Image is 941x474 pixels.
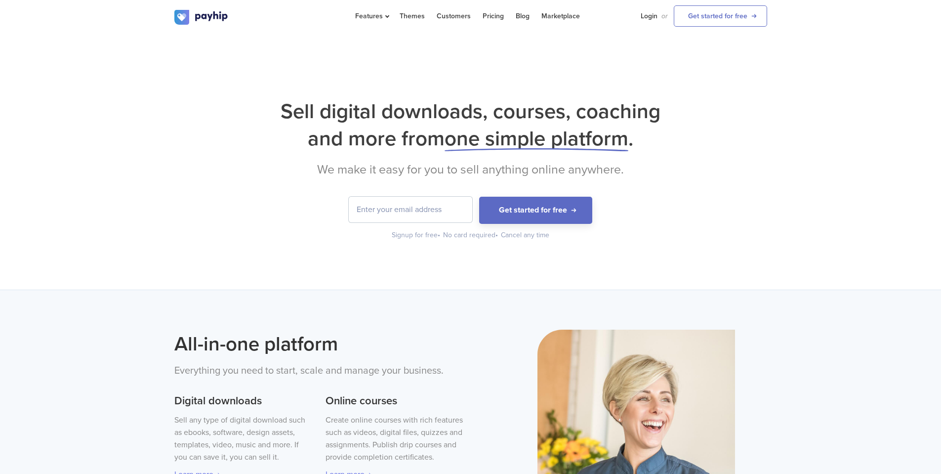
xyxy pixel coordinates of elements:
[174,98,767,152] h1: Sell digital downloads, courses, coaching and more from
[392,230,441,240] div: Signup for free
[355,12,388,20] span: Features
[174,363,463,379] p: Everything you need to start, scale and manage your business.
[479,197,592,224] button: Get started for free
[326,414,463,464] p: Create online courses with rich features such as videos, digital files, quizzes and assignments. ...
[445,126,628,151] span: one simple platform
[628,126,633,151] span: .
[174,330,463,358] h2: All-in-one platform
[174,10,229,25] img: logo.svg
[495,231,498,239] span: •
[674,5,767,27] a: Get started for free
[438,231,440,239] span: •
[174,393,312,409] h3: Digital downloads
[174,162,767,177] h2: We make it easy for you to sell anything online anywhere.
[501,230,549,240] div: Cancel any time
[326,393,463,409] h3: Online courses
[443,230,499,240] div: No card required
[349,197,472,222] input: Enter your email address
[174,414,312,464] p: Sell any type of digital download such as ebooks, software, design assets, templates, video, musi...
